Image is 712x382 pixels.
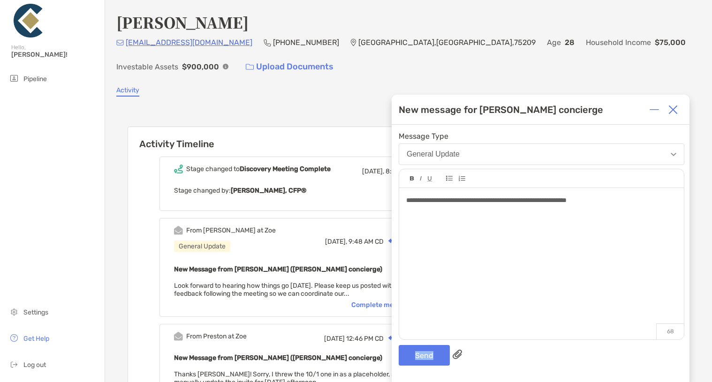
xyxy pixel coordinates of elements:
[399,345,450,366] button: Send
[384,334,414,344] div: Reply
[174,265,382,273] b: New Message from [PERSON_NAME] ([PERSON_NAME] concierge)
[174,332,183,341] img: Event icon
[126,37,252,48] p: [EMAIL_ADDRESS][DOMAIN_NAME]
[420,176,422,181] img: Editor control icon
[399,132,684,141] span: Message Type
[8,332,20,344] img: get-help icon
[116,40,124,45] img: Email Icon
[410,176,414,181] img: Editor control icon
[324,335,345,343] span: [DATE]
[174,354,382,362] b: New Message from [PERSON_NAME] ([PERSON_NAME] concierge)
[362,167,384,175] span: [DATE],
[427,176,432,181] img: Editor control icon
[8,73,20,84] img: pipeline icon
[325,238,347,246] span: [DATE],
[11,4,45,37] img: Zoe Logo
[264,39,271,46] img: Phone Icon
[116,86,139,97] a: Activity
[399,104,603,115] div: New message for [PERSON_NAME] concierge
[174,226,183,235] img: Event icon
[668,105,678,114] img: Close
[246,64,254,70] img: button icon
[453,350,462,359] img: paperclip attachments
[186,332,247,340] div: From Preston at Zoe
[384,237,414,247] div: Reply
[182,61,219,73] p: $900,000
[240,57,340,77] a: Upload Documents
[23,308,48,316] span: Settings
[23,335,49,343] span: Get Help
[351,301,421,309] div: Complete message
[656,323,684,339] p: 68
[186,165,331,173] div: Stage changed to
[186,226,276,234] div: From [PERSON_NAME] at Zoe
[346,335,384,343] span: 12:46 PM CD
[565,37,575,48] p: 28
[11,51,99,59] span: [PERSON_NAME]!
[358,37,536,48] p: [GEOGRAPHIC_DATA] , [GEOGRAPHIC_DATA] , 75209
[174,185,421,196] p: Stage changed by:
[388,336,395,342] img: Reply icon
[671,153,676,156] img: Open dropdown arrow
[23,75,47,83] span: Pipeline
[350,39,356,46] img: Location Icon
[547,37,561,48] p: Age
[407,150,460,158] div: General Update
[348,238,384,246] span: 9:48 AM CD
[23,361,46,369] span: Log out
[231,187,306,195] b: [PERSON_NAME], CFP®
[116,61,178,73] p: Investable Assets
[586,37,651,48] p: Household Income
[174,282,395,298] span: Look forward to hearing how things go [DATE]. Please keep us posted with feedback following the m...
[174,240,230,252] div: General Update
[273,37,339,48] p: [PHONE_NUMBER]
[388,239,395,245] img: Reply icon
[386,167,421,175] span: 8:04 AM CD
[446,176,453,181] img: Editor control icon
[8,306,20,317] img: settings icon
[650,105,659,114] img: Expand or collapse
[458,176,465,181] img: Editor control icon
[399,143,684,165] button: General Update
[8,359,20,370] img: logout icon
[116,11,249,33] h4: [PERSON_NAME]
[240,165,331,173] b: Discovery Meeting Complete
[174,165,183,173] img: Event icon
[128,127,467,150] h6: Activity Timeline
[223,64,228,69] img: Info Icon
[655,37,686,48] p: $75,000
